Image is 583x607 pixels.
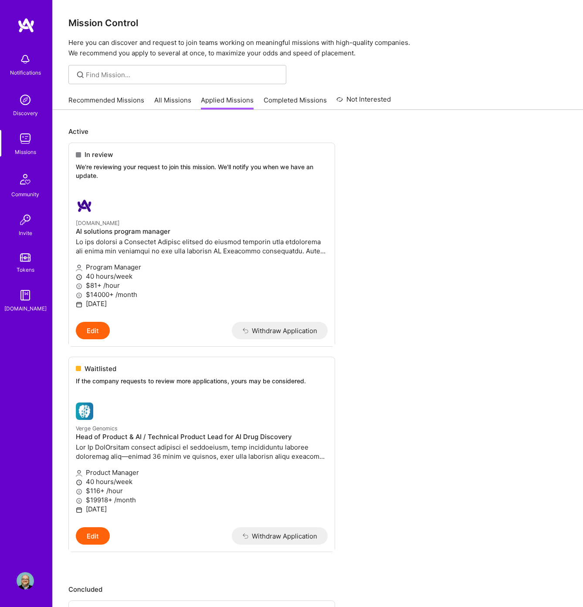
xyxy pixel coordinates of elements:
i: icon Calendar [76,507,82,513]
div: Tokens [17,265,34,274]
p: [DATE] [76,299,328,308]
p: We're reviewing your request to join this mission. We'll notify you when we have an update. [76,163,328,180]
small: Verge Genomics [76,425,118,432]
p: If the company requests to review more applications, yours may be considered. [76,377,328,385]
p: $81+ /hour [76,281,328,290]
h4: Head of Product & AI / Technical Product Lead for AI Drug Discovery [76,433,328,441]
p: Lor Ip DolOrsitam consect adipisci el seddoeiusm, temp incididuntu laboree doloremag aliq—enimad ... [76,443,328,461]
a: User Avatar [14,572,36,590]
i: icon MoneyGray [76,283,82,290]
div: Discovery [13,109,38,118]
i: icon Clock [76,479,82,486]
span: In review [85,150,113,159]
div: Missions [15,147,36,157]
img: teamwork [17,130,34,147]
img: A.Team company logo [76,197,93,215]
a: Recommended Missions [68,95,144,110]
i: icon MoneyGray [76,292,82,299]
i: icon MoneyGray [76,488,82,495]
img: Verge Genomics company logo [76,402,93,420]
img: logo [17,17,35,33]
div: Invite [19,228,32,238]
a: A.Team company logo[DOMAIN_NAME]AI solutions program managerLo ips dolorsi a Consectet Adipisc el... [69,190,335,322]
img: discovery [17,91,34,109]
p: Program Manager [76,263,328,272]
i: icon MoneyGray [76,498,82,504]
span: Waitlisted [85,364,116,373]
div: [DOMAIN_NAME] [4,304,47,313]
a: Applied Missions [201,95,254,110]
img: tokens [20,253,31,262]
p: Lo ips dolorsi a Consectet Adipisc elitsed do eiusmod temporin utla etdolorema ali enima min veni... [76,237,328,256]
h4: AI solutions program manager [76,228,328,235]
p: [DATE] [76,505,328,514]
img: bell [17,51,34,68]
a: Not Interested [336,94,391,110]
img: guide book [17,286,34,304]
p: Concluded [68,585,567,594]
i: icon Calendar [76,301,82,308]
button: Withdraw Application [232,527,328,545]
div: Community [11,190,39,199]
a: All Missions [154,95,191,110]
p: $19918+ /month [76,495,328,505]
p: $116+ /hour [76,486,328,495]
i: icon Clock [76,274,82,280]
button: Withdraw Application [232,322,328,339]
p: $14000+ /month [76,290,328,299]
a: Completed Missions [264,95,327,110]
p: 40 hours/week [76,272,328,281]
button: Edit [76,322,110,339]
button: Edit [76,527,110,545]
h3: Mission Control [68,17,567,28]
p: Active [68,127,567,136]
img: Invite [17,211,34,228]
img: Community [15,169,36,190]
i: icon SearchGrey [75,70,85,80]
p: 40 hours/week [76,477,328,486]
i: icon Applicant [76,265,82,271]
i: icon Applicant [76,470,82,477]
img: User Avatar [17,572,34,590]
a: Verge Genomics company logoVerge GenomicsHead of Product & AI / Technical Product Lead for AI Dru... [69,396,335,527]
input: Find Mission... [86,70,280,79]
small: [DOMAIN_NAME] [76,220,120,226]
div: Notifications [10,68,41,77]
p: Product Manager [76,468,328,477]
p: Here you can discover and request to join teams working on meaningful missions with high-quality ... [68,38,567,58]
